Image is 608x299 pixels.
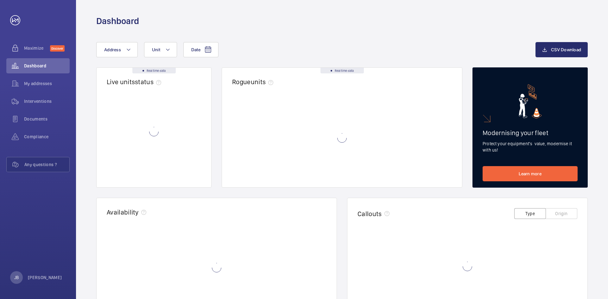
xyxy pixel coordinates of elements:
[152,47,160,52] span: Unit
[24,134,70,140] span: Compliance
[519,84,542,119] img: marketing-card.svg
[320,68,364,73] div: Real time data
[24,98,70,104] span: Interventions
[483,140,578,153] p: Protect your equipment's value, modernise it with us!
[483,129,578,137] h2: Modernising your fleet
[24,116,70,122] span: Documents
[551,47,581,52] span: CSV Download
[135,78,164,86] span: status
[535,42,588,57] button: CSV Download
[144,42,177,57] button: Unit
[107,78,164,86] h2: Live units
[104,47,121,52] span: Address
[107,208,139,216] h2: Availability
[251,78,276,86] span: units
[14,274,19,281] p: JB
[28,274,62,281] p: [PERSON_NAME]
[96,42,138,57] button: Address
[546,208,577,219] button: Origin
[483,166,578,181] a: Learn more
[96,15,139,27] h1: Dashboard
[24,161,69,168] span: Any questions ?
[191,47,200,52] span: Date
[232,78,276,86] h2: Rogue
[358,210,382,218] h2: Callouts
[132,68,176,73] div: Real time data
[24,63,70,69] span: Dashboard
[24,80,70,87] span: My addresses
[24,45,50,51] span: Maximize
[50,45,65,52] span: Discover
[183,42,218,57] button: Date
[514,208,546,219] button: Type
